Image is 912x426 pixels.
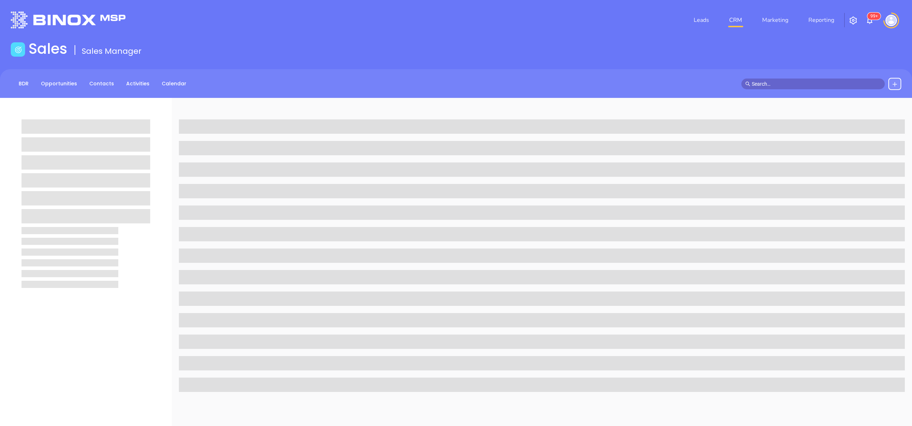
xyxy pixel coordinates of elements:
[885,15,897,26] img: user
[726,13,745,27] a: CRM
[122,78,154,90] a: Activities
[806,13,837,27] a: Reporting
[868,13,881,20] sup: 100
[157,78,191,90] a: Calendar
[29,40,67,57] h1: Sales
[752,80,881,88] input: Search…
[11,11,125,28] img: logo
[691,13,712,27] a: Leads
[865,16,874,25] img: iconNotification
[37,78,81,90] a: Opportunities
[14,78,33,90] a: BDR
[759,13,791,27] a: Marketing
[745,81,750,86] span: search
[82,46,142,57] span: Sales Manager
[85,78,118,90] a: Contacts
[849,16,858,25] img: iconSetting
